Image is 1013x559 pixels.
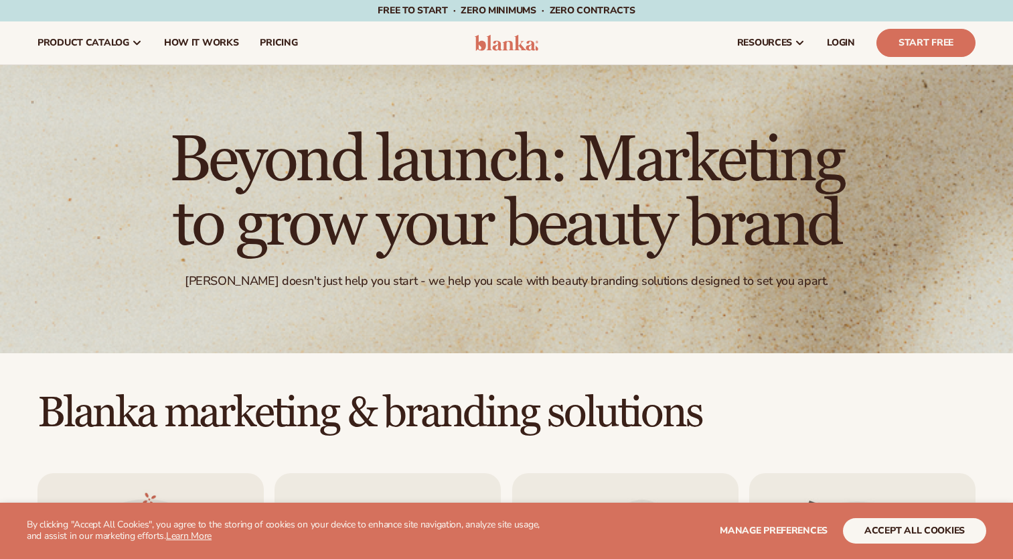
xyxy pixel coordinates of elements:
[720,518,828,544] button: Manage preferences
[139,129,875,257] h1: Beyond launch: Marketing to grow your beauty brand
[260,38,297,48] span: pricing
[475,35,538,51] img: logo
[737,38,792,48] span: resources
[166,530,212,542] a: Learn More
[816,21,866,64] a: LOGIN
[164,38,239,48] span: How It Works
[876,29,976,57] a: Start Free
[827,38,855,48] span: LOGIN
[720,524,828,537] span: Manage preferences
[37,38,129,48] span: product catalog
[378,4,635,17] span: Free to start · ZERO minimums · ZERO contracts
[249,21,308,64] a: pricing
[27,21,153,64] a: product catalog
[153,21,250,64] a: How It Works
[843,518,986,544] button: accept all cookies
[726,21,816,64] a: resources
[185,273,828,289] div: [PERSON_NAME] doesn't just help you start - we help you scale with beauty branding solutions desi...
[27,519,550,542] p: By clicking "Accept All Cookies", you agree to the storing of cookies on your device to enhance s...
